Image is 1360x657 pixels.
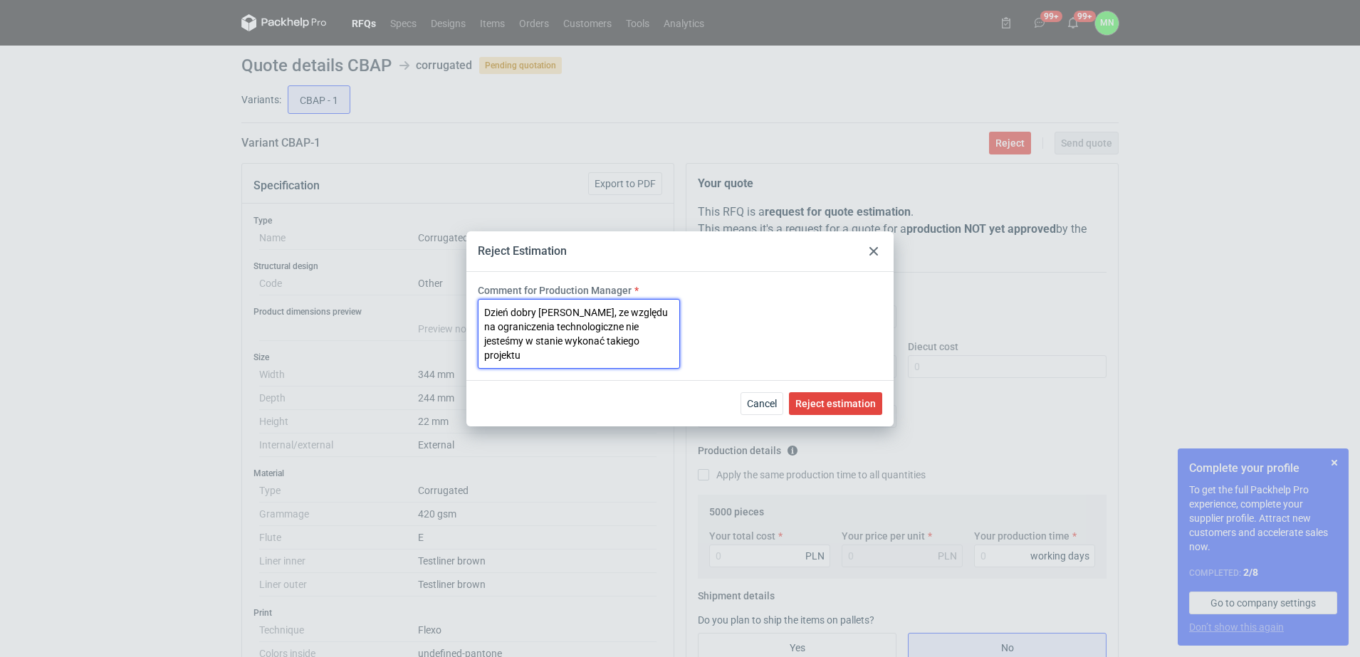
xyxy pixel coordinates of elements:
button: Reject estimation [789,392,882,415]
span: Cancel [747,399,777,409]
button: Cancel [741,392,783,415]
textarea: Dzień dobry [PERSON_NAME], ze względu na ograniczenia technologiczne nie jesteśmy w stanie wykona... [478,299,680,369]
span: Reject estimation [795,399,876,409]
label: Comment for Production Manager [478,283,632,298]
div: Reject Estimation [478,243,567,259]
